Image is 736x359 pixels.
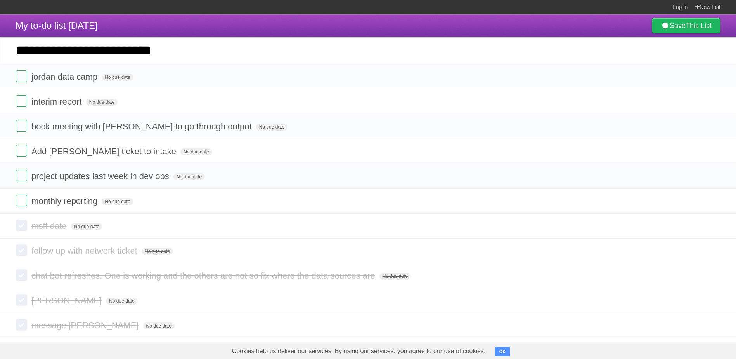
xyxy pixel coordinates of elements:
[16,269,27,281] label: Done
[652,18,720,33] a: SaveThis List
[16,170,27,181] label: Done
[173,173,205,180] span: No due date
[16,244,27,256] label: Done
[495,347,510,356] button: OK
[16,120,27,132] label: Done
[31,196,99,206] span: monthly reporting
[180,148,212,155] span: No due date
[31,72,99,82] span: jordan data camp
[16,70,27,82] label: Done
[31,246,139,256] span: follow up with network ticket
[256,124,287,131] span: No due date
[16,195,27,206] label: Done
[106,298,137,305] span: No due date
[71,223,102,230] span: No due date
[31,171,171,181] span: project updates last week in dev ops
[31,97,84,106] span: interim report
[31,321,140,330] span: message [PERSON_NAME]
[31,122,253,131] span: book meeting with [PERSON_NAME] to go through output
[143,322,175,329] span: No due date
[16,20,98,31] span: My to-do list [DATE]
[102,198,133,205] span: No due date
[16,294,27,306] label: Done
[142,248,173,255] span: No due date
[379,273,411,280] span: No due date
[102,74,133,81] span: No due date
[16,319,27,331] label: Done
[686,22,712,30] b: This List
[31,271,377,281] span: chat bot refreshes. One is working and the others are not so fix where the data sources are
[86,99,118,106] span: No due date
[31,296,104,305] span: [PERSON_NAME]
[16,145,27,157] label: Done
[31,221,68,231] span: msft date
[16,220,27,231] label: Done
[31,146,178,156] span: Add [PERSON_NAME] ticket to intake
[16,95,27,107] label: Done
[224,343,494,359] span: Cookies help us deliver our services. By using our services, you agree to our use of cookies.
